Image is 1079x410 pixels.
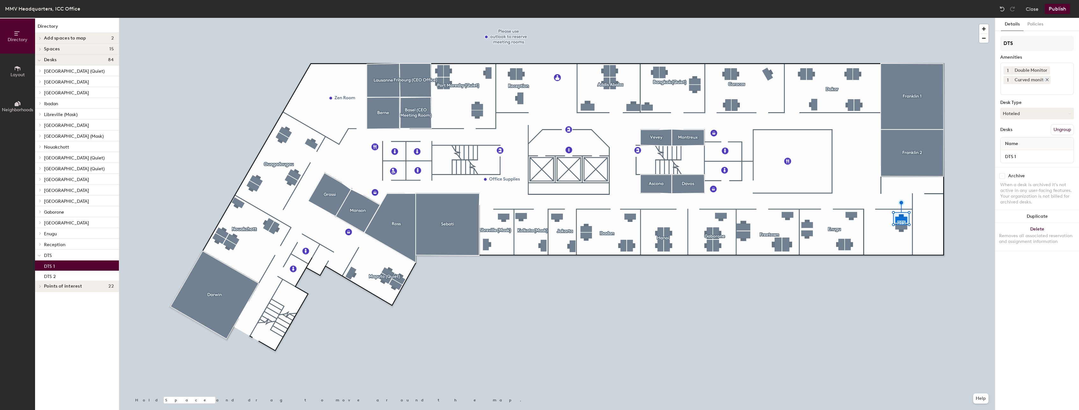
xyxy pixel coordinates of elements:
span: [GEOGRAPHIC_DATA] [44,177,89,182]
span: [GEOGRAPHIC_DATA] (Quiet) [44,69,105,74]
span: 1 [1007,77,1009,84]
span: Gaborone [44,209,64,215]
button: 1 [1003,66,1012,75]
div: Desk Type [1000,100,1074,105]
span: [GEOGRAPHIC_DATA] (Quiet) [44,155,105,161]
button: Duplicate [995,210,1079,223]
div: Archive [1008,173,1025,179]
span: Nouakchott [44,144,69,150]
span: Desks [44,57,56,62]
span: Ibadan [44,101,58,106]
button: Policies [1024,18,1047,31]
span: Name [1002,138,1021,150]
span: [GEOGRAPHIC_DATA] [44,90,89,96]
input: Unnamed desk [1002,152,1072,161]
span: 22 [108,284,114,289]
div: When a desk is archived it's not active in any user-facing features. Your organization is not bil... [1000,182,1074,205]
img: Redo [1009,6,1016,12]
span: [GEOGRAPHIC_DATA] (Mask) [44,134,104,139]
button: Details [1001,18,1024,31]
span: Add spaces to map [44,36,86,41]
span: Points of interest [44,284,82,289]
span: Directory [8,37,27,42]
div: Removes all associated reservation and assignment information [999,233,1075,245]
button: Ungroup [1051,124,1074,135]
button: Close [1026,4,1039,14]
span: Spaces [44,47,60,52]
span: DTS [44,253,52,258]
p: DTS 2 [44,272,56,279]
span: [GEOGRAPHIC_DATA] [44,79,89,85]
button: Help [973,393,988,404]
div: MMV Headquarters, ICC Office [5,5,80,13]
span: [GEOGRAPHIC_DATA] (Quiet) [44,166,105,172]
span: [GEOGRAPHIC_DATA] [44,123,89,128]
span: Reception [44,242,65,247]
span: Enugu [44,231,57,237]
span: Layout [11,72,25,77]
img: Undo [999,6,1005,12]
span: [GEOGRAPHIC_DATA] [44,220,89,226]
div: Double Monitor [1012,66,1050,75]
button: Hoteled [1000,108,1074,119]
span: Libreville (Mask) [44,112,77,117]
p: DTS 1 [44,262,55,269]
div: Desks [1000,127,1012,132]
span: Neighborhoods [2,107,33,113]
span: 84 [108,57,114,62]
span: [GEOGRAPHIC_DATA] [44,188,89,193]
button: 1 [1003,76,1012,84]
div: Amenities [1000,55,1074,60]
div: Curved monitor [1012,76,1051,84]
span: [GEOGRAPHIC_DATA] [44,199,89,204]
span: 2 [111,36,114,41]
span: 1 [1007,67,1009,74]
h1: Directory [35,23,119,33]
button: DeleteRemoves all associated reservation and assignment information [995,223,1079,251]
span: 15 [109,47,114,52]
button: Publish [1045,4,1070,14]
